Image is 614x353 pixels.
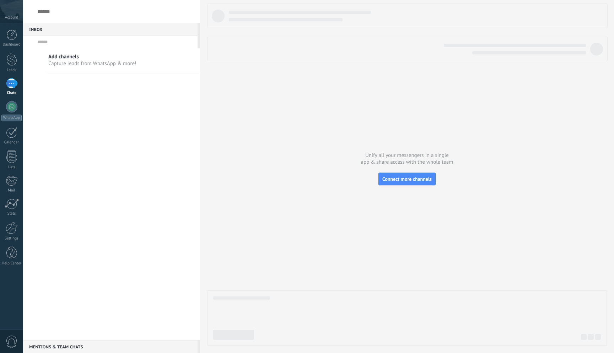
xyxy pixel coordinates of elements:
[1,91,22,95] div: Chats
[1,42,22,47] div: Dashboard
[1,188,22,193] div: Mail
[378,173,436,185] button: Connect more channels
[1,140,22,145] div: Calendar
[5,15,18,20] span: Account
[48,53,136,60] span: Add channels
[1,165,22,170] div: Lists
[48,60,136,67] span: Capture leads from WhatsApp & more!
[23,23,198,36] div: Inbox
[1,261,22,266] div: Help Center
[1,236,22,241] div: Settings
[1,68,22,73] div: Leads
[23,340,198,353] div: Mentions & Team chats
[382,176,432,182] span: Connect more channels
[1,115,22,121] div: WhatsApp
[1,211,22,216] div: Stats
